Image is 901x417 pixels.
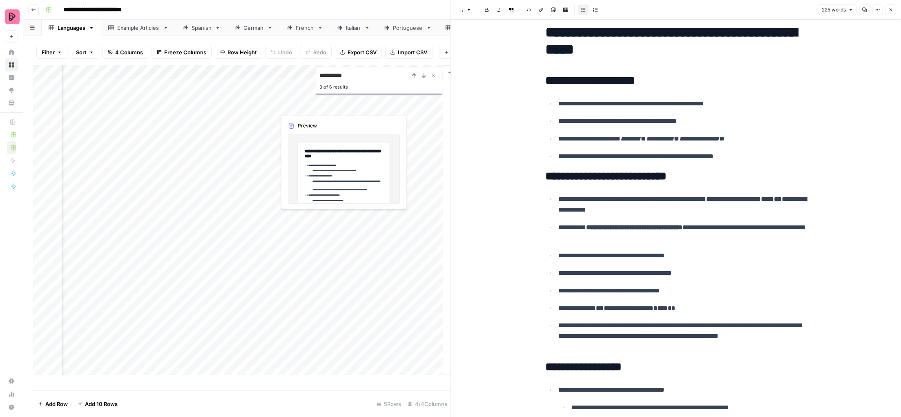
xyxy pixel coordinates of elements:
[393,24,423,32] div: Portuguese
[73,397,123,410] button: Add 10 Rows
[373,397,404,410] div: 5 Rows
[117,24,160,32] div: Example Articles
[33,397,73,410] button: Add Row
[5,375,18,388] a: Settings
[5,84,18,97] a: Opportunities
[377,20,439,36] a: Portuguese
[398,48,427,56] span: Import CSV
[115,48,143,56] span: 4 Columns
[76,48,87,56] span: Sort
[5,96,18,109] a: Your Data
[164,48,206,56] span: Freeze Columns
[101,20,176,36] a: Example Articles
[42,48,55,56] span: Filter
[85,400,118,408] span: Add 10 Rows
[818,4,857,15] button: 225 words
[335,46,382,59] button: Export CSV
[296,24,314,32] div: French
[192,24,212,32] div: Spanish
[265,46,297,59] button: Undo
[5,388,18,401] a: Usage
[278,48,292,56] span: Undo
[103,46,148,59] button: 4 Columns
[71,46,99,59] button: Sort
[45,400,68,408] span: Add Row
[348,48,377,56] span: Export CSV
[319,82,439,92] div: 3 of 6 results
[385,46,433,59] button: Import CSV
[301,46,332,59] button: Redo
[5,7,18,27] button: Workspace: Preply
[227,48,257,56] span: Row Height
[227,20,280,36] a: German
[346,24,361,32] div: Italian
[439,20,500,36] a: ChangeLog
[58,24,85,32] div: Languages
[822,6,846,13] span: 225 words
[215,46,262,59] button: Row Height
[36,46,67,59] button: Filter
[5,71,18,84] a: Insights
[5,401,18,414] button: Help + Support
[330,20,377,36] a: Italian
[5,9,20,24] img: Preply Logo
[313,48,326,56] span: Redo
[5,46,18,59] a: Home
[429,71,439,80] button: Close Search
[243,24,264,32] div: German
[42,20,101,36] a: Languages
[419,71,429,80] button: Next Result
[404,397,450,410] div: 4/4 Columns
[409,71,419,80] button: Previous Result
[176,20,227,36] a: Spanish
[152,46,212,59] button: Freeze Columns
[5,58,18,71] a: Browse
[280,20,330,36] a: French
